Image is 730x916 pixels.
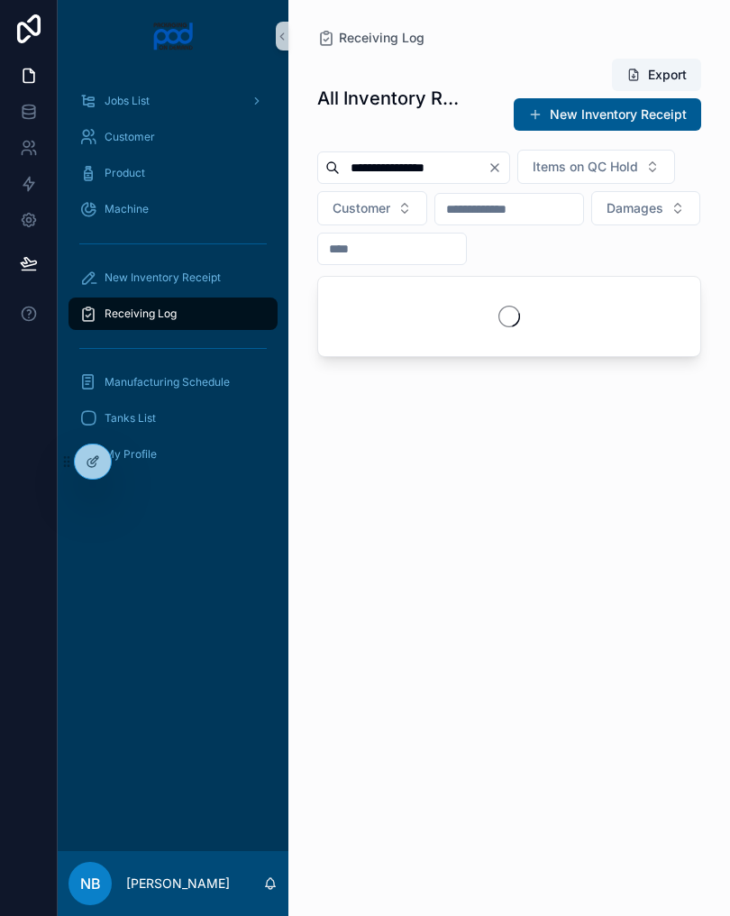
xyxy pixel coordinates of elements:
[105,375,230,389] span: Manufacturing Schedule
[80,873,101,894] span: NB
[68,193,278,225] a: Machine
[105,130,155,144] span: Customer
[105,447,157,462] span: My Profile
[152,22,195,50] img: App logo
[607,199,663,217] span: Damages
[58,72,288,851] div: scrollable content
[68,157,278,189] a: Product
[514,98,701,131] button: New Inventory Receipt
[612,59,701,91] button: Export
[105,411,156,426] span: Tanks List
[105,270,221,285] span: New Inventory Receipt
[105,166,145,180] span: Product
[517,150,675,184] button: Select Button
[68,121,278,153] a: Customer
[105,307,177,321] span: Receiving Log
[533,158,638,176] span: Items on QC Hold
[68,85,278,117] a: Jobs List
[333,199,390,217] span: Customer
[68,402,278,435] a: Tanks List
[105,94,150,108] span: Jobs List
[68,298,278,330] a: Receiving Log
[68,438,278,471] a: My Profile
[339,29,424,47] span: Receiving Log
[68,366,278,398] a: Manufacturing Schedule
[105,202,149,216] span: Machine
[591,191,700,225] button: Select Button
[126,875,230,893] p: [PERSON_NAME]
[317,191,427,225] button: Select Button
[488,160,509,175] button: Clear
[317,86,465,111] h1: All Inventory Receipts
[317,29,424,47] a: Receiving Log
[68,261,278,294] a: New Inventory Receipt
